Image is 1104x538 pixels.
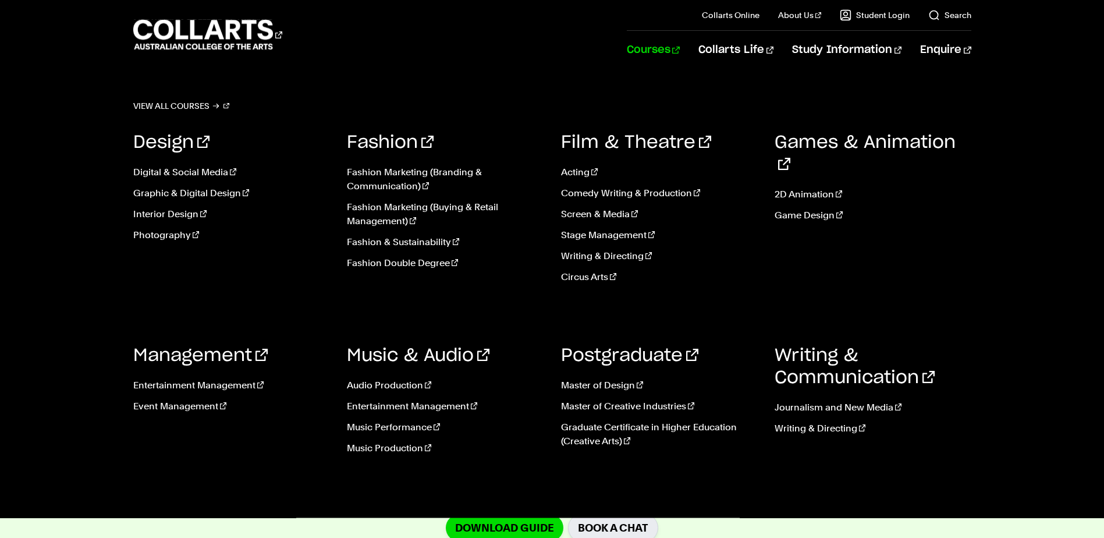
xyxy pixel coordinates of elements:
a: Entertainment Management [347,399,544,413]
a: Fashion & Sustainability [347,235,544,249]
a: Writing & Directing [561,249,758,263]
div: Go to homepage [133,18,282,51]
a: Music Production [347,441,544,455]
a: Comedy Writing & Production [561,186,758,200]
a: Student Login [840,9,910,21]
a: Postgraduate [561,347,698,364]
a: Fashion [347,134,434,151]
a: Master of Design [561,378,758,392]
a: Music & Audio [347,347,489,364]
a: Writing & Directing [775,422,971,436]
a: Game Design [775,208,971,222]
a: Circus Arts [561,270,758,284]
a: Master of Creative Industries [561,399,758,413]
a: Music Performance [347,420,544,434]
a: Film & Theatre [561,134,711,151]
a: Fashion Marketing (Buying & Retail Management) [347,200,544,228]
a: Photography [133,228,330,242]
a: Stage Management [561,228,758,242]
a: Screen & Media [561,207,758,221]
a: Graduate Certificate in Higher Education (Creative Arts) [561,420,758,448]
a: Games & Animation [775,134,956,174]
a: Study Information [792,31,901,69]
a: Collarts Online [702,9,759,21]
a: Digital & Social Media [133,165,330,179]
a: Fashion Marketing (Branding & Communication) [347,165,544,193]
a: 2D Animation [775,187,971,201]
a: Search [928,9,971,21]
a: Courses [627,31,680,69]
a: Graphic & Digital Design [133,186,330,200]
a: Management [133,347,268,364]
a: Audio Production [347,378,544,392]
a: Interior Design [133,207,330,221]
a: Acting [561,165,758,179]
a: Journalism and New Media [775,401,971,415]
a: Writing & Communication [775,347,935,387]
a: Entertainment Management [133,378,330,392]
a: About Us [778,9,821,21]
a: Fashion Double Degree [347,256,544,270]
a: Design [133,134,210,151]
a: Event Management [133,399,330,413]
a: Collarts Life [698,31,773,69]
a: Enquire [920,31,971,69]
a: View all courses [133,98,230,114]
